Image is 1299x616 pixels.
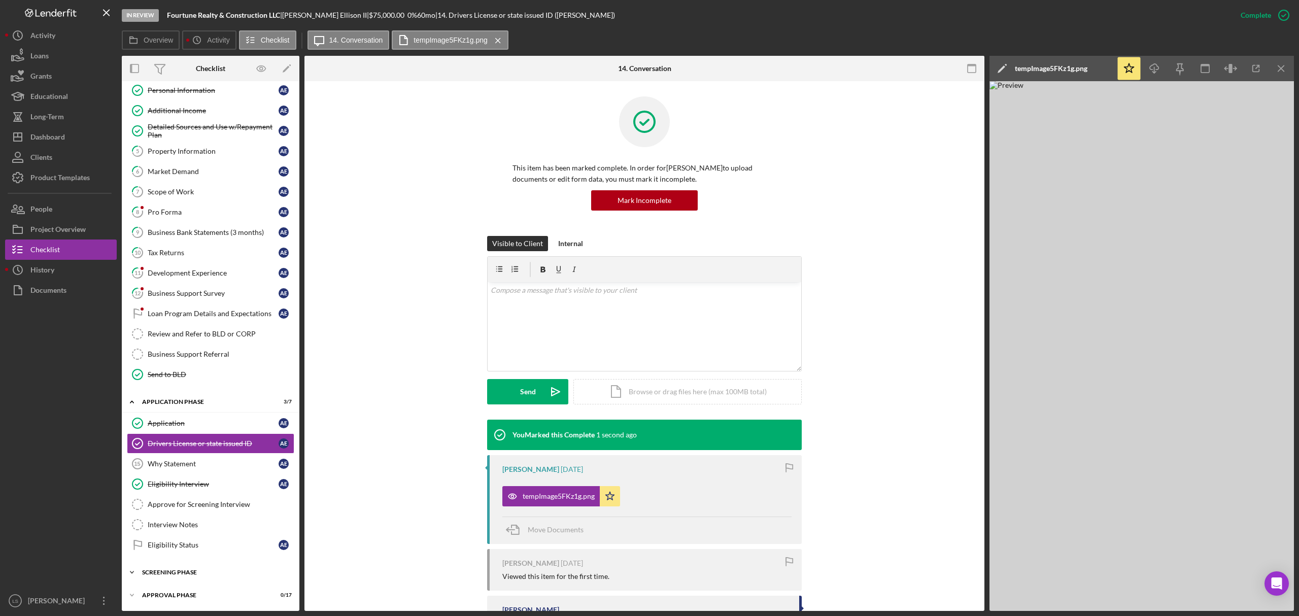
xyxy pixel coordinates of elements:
[502,486,620,506] button: tempImage5FKz1g.png
[148,269,279,277] div: Development Experience
[136,168,140,175] tspan: 6
[148,107,279,115] div: Additional Income
[5,239,117,260] a: Checklist
[136,148,139,154] tspan: 5
[618,64,671,73] div: 14. Conversation
[239,30,296,50] button: Checklist
[392,30,508,50] button: tempImage5FKz1g.png
[492,236,543,251] div: Visible to Client
[127,243,294,263] a: 10Tax ReturnsAE
[5,199,117,219] button: People
[502,559,559,567] div: [PERSON_NAME]
[5,147,117,167] button: Clients
[30,219,86,242] div: Project Overview
[5,591,117,611] button: LS[PERSON_NAME]
[30,167,90,190] div: Product Templates
[30,127,65,150] div: Dashboard
[148,167,279,176] div: Market Demand
[134,269,141,276] tspan: 11
[274,592,292,598] div: 0 / 17
[122,9,159,22] div: In Review
[207,36,229,44] label: Activity
[148,249,279,257] div: Tax Returns
[407,11,417,19] div: 0 %
[136,209,139,215] tspan: 8
[1015,64,1087,73] div: tempImage5FKz1g.png
[1241,5,1271,25] div: Complete
[512,162,776,185] p: This item has been marked complete. In order for [PERSON_NAME] to upload documents or edit form d...
[148,439,279,448] div: Drivers License or state issued ID
[148,310,279,318] div: Loan Program Details and Expectations
[279,126,289,136] div: A E
[127,364,294,385] a: Send to BLD
[553,236,588,251] button: Internal
[30,239,60,262] div: Checklist
[134,290,141,296] tspan: 12
[487,236,548,251] button: Visible to Client
[1230,5,1294,25] button: Complete
[127,433,294,454] a: Drivers License or state issued IDAE
[279,418,289,428] div: A E
[279,288,289,298] div: A E
[30,280,66,303] div: Documents
[134,249,141,256] tspan: 10
[5,66,117,86] a: Grants
[136,188,140,195] tspan: 7
[279,459,289,469] div: A E
[30,46,49,69] div: Loans
[502,517,594,542] button: Move Documents
[127,303,294,324] a: Loan Program Details and ExpectationsAE
[136,229,140,235] tspan: 9
[148,460,279,468] div: Why Statement
[25,591,91,613] div: [PERSON_NAME]
[127,121,294,141] a: Detailed Sources and Use w/Repayment PlanAE
[279,309,289,319] div: A E
[127,324,294,344] a: Review and Refer to BLD or CORP
[148,188,279,196] div: Scope of Work
[618,190,671,211] div: Mark Incomplete
[148,208,279,216] div: Pro Forma
[5,219,117,239] button: Project Overview
[520,379,536,404] div: Send
[127,222,294,243] a: 9Business Bank Statements (3 months)AE
[148,500,294,508] div: Approve for Screening Interview
[127,283,294,303] a: 12Business Support SurveyAE
[30,107,64,129] div: Long-Term
[279,166,289,177] div: A E
[127,494,294,515] a: Approve for Screening Interview
[591,190,698,211] button: Mark Incomplete
[127,413,294,433] a: ApplicationAE
[127,100,294,121] a: Additional IncomeAE
[148,289,279,297] div: Business Support Survey
[127,80,294,100] a: Personal InformationAE
[5,107,117,127] a: Long-Term
[279,540,289,550] div: A E
[279,106,289,116] div: A E
[122,30,180,50] button: Overview
[279,479,289,489] div: A E
[30,260,54,283] div: History
[30,147,52,170] div: Clients
[1264,571,1289,596] div: Open Intercom Messenger
[5,260,117,280] button: History
[144,36,173,44] label: Overview
[512,431,595,439] div: You Marked this Complete
[279,146,289,156] div: A E
[182,30,236,50] button: Activity
[561,559,583,567] time: 2025-08-13 12:51
[127,515,294,535] a: Interview Notes
[5,127,117,147] button: Dashboard
[5,167,117,188] button: Product Templates
[414,36,488,44] label: tempImage5FKz1g.png
[502,465,559,473] div: [PERSON_NAME]
[561,465,583,473] time: 2025-08-13 12:53
[142,592,266,598] div: Approval Phase
[127,141,294,161] a: 5Property InformationAE
[12,598,18,604] text: LS
[30,25,55,48] div: Activity
[5,86,117,107] button: Educational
